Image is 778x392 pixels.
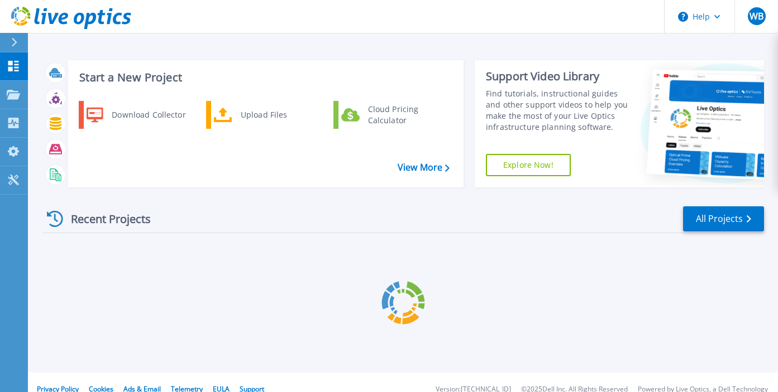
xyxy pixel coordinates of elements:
a: Download Collector [79,101,193,129]
div: Cloud Pricing Calculator [362,104,445,126]
h3: Start a New Project [79,71,449,84]
a: View More [398,162,450,173]
a: Upload Files [206,101,321,129]
div: Recent Projects [43,205,166,233]
a: All Projects [683,206,764,231]
div: Upload Files [235,104,318,126]
a: Explore Now! [486,154,571,176]
div: Download Collector [106,104,190,126]
a: Cloud Pricing Calculator [333,101,448,129]
div: Find tutorials, instructional guides and other support videos to help you make the most of your L... [486,88,630,133]
span: WB [750,12,763,21]
div: Support Video Library [486,69,630,84]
